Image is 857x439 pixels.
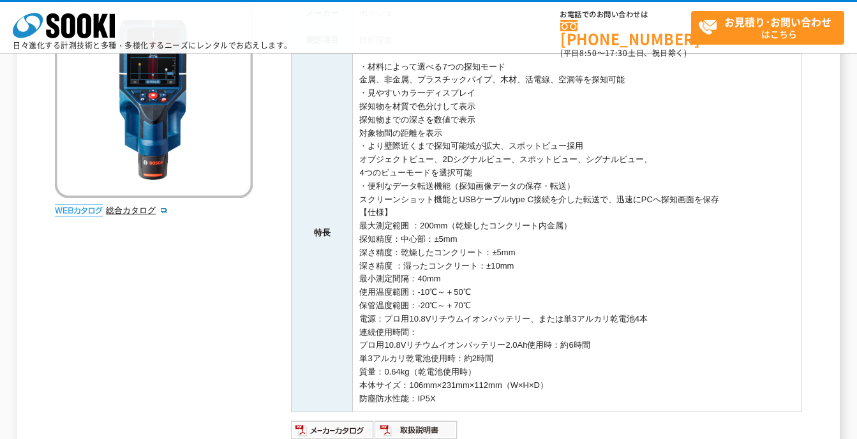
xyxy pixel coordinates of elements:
[353,54,801,412] td: ・材料によって選べる7つの探知モード 金属、非金属、プラスチックパイプ、木材、活電線、空洞等を探知可能 ・見やすいカラーディスプレイ 探知物を材質で色分けして表示 探知物までの深さを数値で表示 ...
[375,429,458,438] a: 取扱説明書
[560,20,691,46] a: [PHONE_NUMBER]
[292,54,353,412] th: 特長
[691,11,844,45] a: お見積り･お問い合わせはこちら
[560,11,691,19] span: お電話でのお問い合わせは
[291,429,375,438] a: メーカーカタログ
[698,11,844,43] span: はこちら
[605,47,628,59] span: 17:30
[724,14,831,29] strong: お見積り･お問い合わせ
[106,205,168,215] a: 総合カタログ
[13,41,292,49] p: 日々進化する計測技術と多種・多様化するニーズにレンタルでお応えします。
[55,204,103,217] img: webカタログ
[579,47,597,59] span: 8:50
[560,47,687,59] span: (平日 ～ 土日、祝日除く)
